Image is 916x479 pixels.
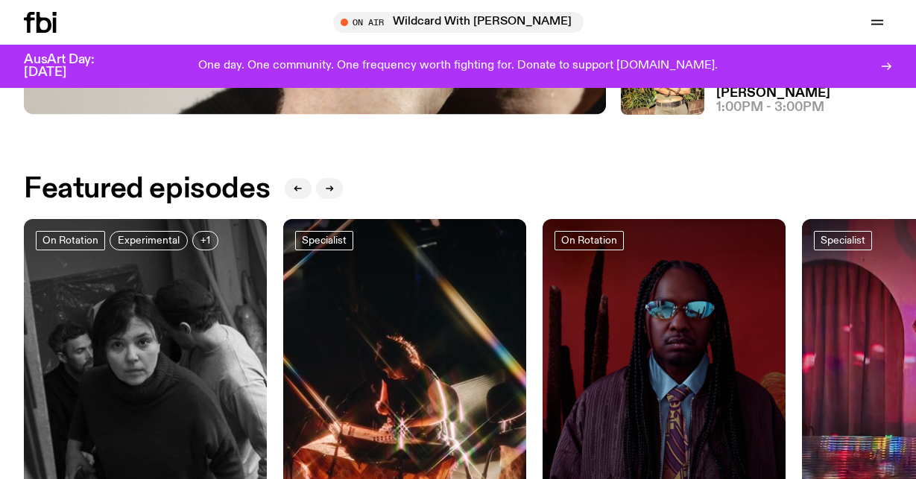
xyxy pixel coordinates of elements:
[192,231,218,250] button: +1
[814,231,872,250] a: Specialist
[555,231,624,250] a: On Rotation
[24,54,119,79] h3: AusArt Day: [DATE]
[200,235,210,246] span: +1
[561,235,617,246] span: On Rotation
[118,235,180,246] span: Experimental
[42,235,98,246] span: On Rotation
[821,235,865,246] span: Specialist
[716,101,824,114] span: 1:00pm - 3:00pm
[110,231,188,250] a: Experimental
[295,231,353,250] a: Specialist
[333,12,584,33] button: On AirWildcard With [PERSON_NAME]
[198,60,718,73] p: One day. One community. One frequency worth fighting for. Donate to support [DOMAIN_NAME].
[24,176,270,203] h2: Featured episodes
[302,235,347,246] span: Specialist
[36,231,105,250] a: On Rotation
